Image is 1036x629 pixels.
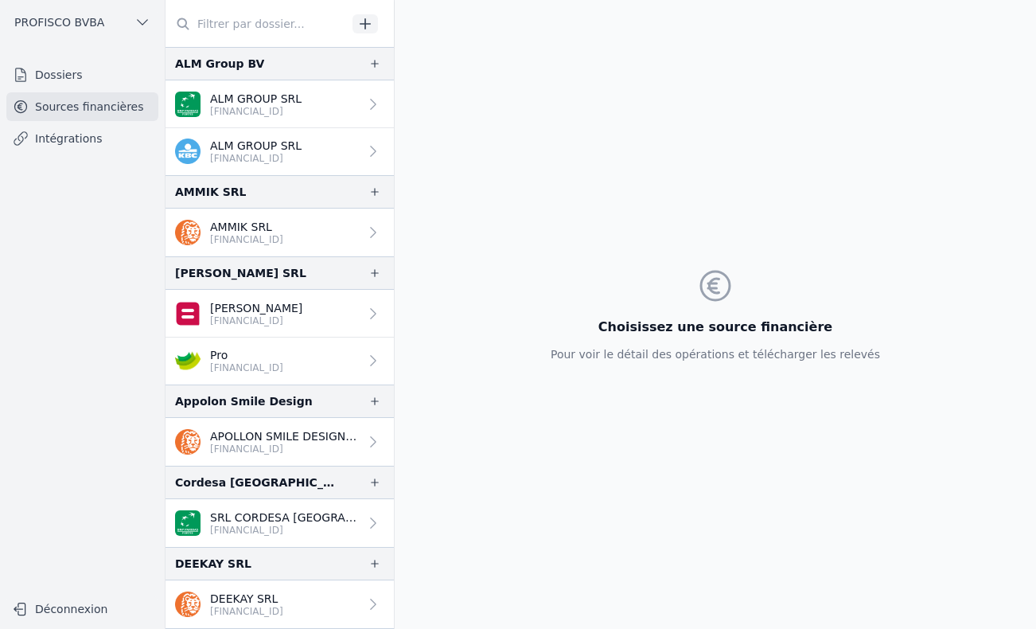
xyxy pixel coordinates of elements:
[210,524,359,537] p: [FINANCIAL_ID]
[210,91,302,107] p: ALM GROUP SRL
[175,429,201,455] img: ing.png
[6,124,158,153] a: Intégrations
[166,290,394,338] a: [PERSON_NAME] [FINANCIAL_ID]
[175,54,264,73] div: ALM Group BV
[210,300,302,316] p: [PERSON_NAME]
[166,128,394,175] a: ALM GROUP SRL [FINANCIAL_ID]
[175,301,201,326] img: belfius.png
[210,219,283,235] p: AMMIK SRL
[175,473,343,492] div: Cordesa [GEOGRAPHIC_DATA] SRL
[175,592,201,617] img: ing.png
[210,105,302,118] p: [FINANCIAL_ID]
[175,139,201,164] img: kbc.png
[6,92,158,121] a: Sources financières
[166,338,394,385] a: Pro [FINANCIAL_ID]
[175,220,201,245] img: ing.png
[210,152,302,165] p: [FINANCIAL_ID]
[210,138,302,154] p: ALM GROUP SRL
[166,10,347,38] input: Filtrer par dossier...
[551,346,880,362] p: Pour voir le détail des opérations et télécharger les relevés
[175,182,246,201] div: AMMIK SRL
[210,233,283,246] p: [FINANCIAL_ID]
[166,209,394,256] a: AMMIK SRL [FINANCIAL_ID]
[175,510,201,536] img: BNP_BE_BUSINESS_GEBABEBB.png
[6,596,158,622] button: Déconnexion
[166,418,394,466] a: APOLLON SMILE DESIGN SRL [FINANCIAL_ID]
[210,443,359,455] p: [FINANCIAL_ID]
[175,264,306,283] div: [PERSON_NAME] SRL
[166,580,394,628] a: DEEKAY SRL [FINANCIAL_ID]
[166,80,394,128] a: ALM GROUP SRL [FINANCIAL_ID]
[210,605,283,618] p: [FINANCIAL_ID]
[175,92,201,117] img: BNP_BE_BUSINESS_GEBABEBB.png
[14,14,104,30] span: PROFISCO BVBA
[551,318,880,337] h3: Choisissez une source financière
[166,499,394,547] a: SRL CORDESA [GEOGRAPHIC_DATA] [FINANCIAL_ID]
[210,314,302,327] p: [FINANCIAL_ID]
[175,392,313,411] div: Appolon Smile Design
[210,361,283,374] p: [FINANCIAL_ID]
[210,510,359,525] p: SRL CORDESA [GEOGRAPHIC_DATA]
[175,348,201,373] img: crelan.png
[6,10,158,35] button: PROFISCO BVBA
[210,347,283,363] p: Pro
[6,61,158,89] a: Dossiers
[175,554,251,573] div: DEEKAY SRL
[210,591,283,607] p: DEEKAY SRL
[210,428,359,444] p: APOLLON SMILE DESIGN SRL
